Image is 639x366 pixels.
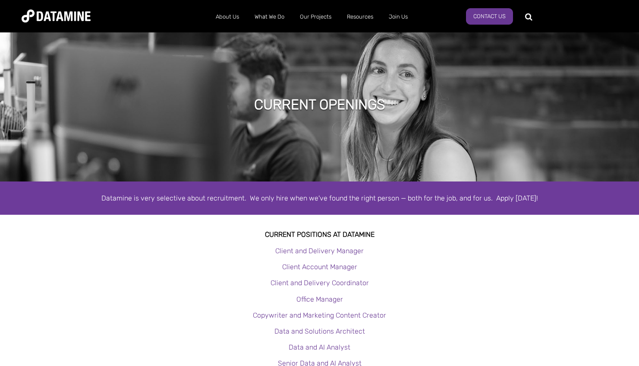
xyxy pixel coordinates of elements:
[292,6,339,28] a: Our Projects
[381,6,416,28] a: Join Us
[274,327,365,335] a: Data and Solutions Architect
[265,230,375,239] strong: Current Positions at datamine
[296,295,343,303] a: Office Manager
[271,279,369,287] a: Client and Delivery Coordinator
[22,10,91,22] img: Datamine
[253,311,386,319] a: Copywriter and Marketing Content Creator
[339,6,381,28] a: Resources
[74,192,566,204] div: Datamine is very selective about recruitment. We only hire when we've found the right person — bo...
[289,343,350,351] a: Data and AI Analyst
[275,247,364,255] a: Client and Delivery Manager
[282,263,357,271] a: Client Account Manager
[466,8,513,25] a: Contact Us
[208,6,247,28] a: About Us
[254,95,385,114] h1: Current Openings
[247,6,292,28] a: What We Do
